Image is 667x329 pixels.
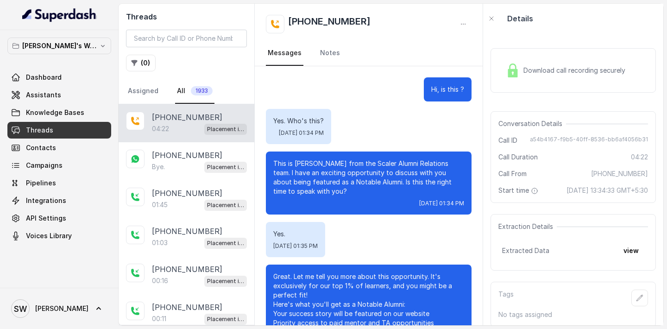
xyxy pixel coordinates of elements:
a: [PERSON_NAME] [7,296,111,322]
span: [DATE] 01:34 PM [279,129,324,137]
p: Placement information collector [207,125,244,134]
a: Voices Library [7,228,111,244]
span: API Settings [26,214,66,223]
a: Threads [7,122,111,139]
p: Placement information collector [207,315,244,324]
button: (0) [126,55,156,71]
span: [DATE] 01:34 PM [419,200,464,207]
span: Call Duration [498,152,538,162]
span: Voices Library [26,231,72,240]
button: [PERSON_NAME]'s Workspace [7,38,111,54]
p: [PHONE_NUMBER] [152,150,222,161]
span: [DATE] 01:35 PM [273,242,318,250]
p: 01:45 [152,200,168,209]
p: Tags [498,290,514,306]
p: Bye. [152,162,165,171]
h2: Threads [126,11,247,22]
p: [PHONE_NUMBER] [152,112,222,123]
a: API Settings [7,210,111,227]
span: Assistants [26,90,61,100]
input: Search by Call ID or Phone Number [126,30,247,47]
span: 1933 [191,86,213,95]
p: Yes. Who's this? [273,116,324,126]
span: Extracted Data [502,246,549,255]
p: Hi, is this ? [431,85,464,94]
span: 04:22 [631,152,648,162]
span: Call From [498,169,527,178]
span: [DATE] 13:34:33 GMT+5:30 [566,186,648,195]
img: Lock Icon [506,63,520,77]
p: Details [507,13,533,24]
span: Call ID [498,136,517,145]
span: Dashboard [26,73,62,82]
span: Conversation Details [498,119,566,128]
span: [PHONE_NUMBER] [591,169,648,178]
a: Notes [318,41,342,66]
p: [PHONE_NUMBER] [152,188,222,199]
p: Placement information collector [207,201,244,210]
a: Campaigns [7,157,111,174]
a: Knowledge Bases [7,104,111,121]
p: 00:16 [152,276,168,285]
a: All1933 [175,79,214,104]
p: [PHONE_NUMBER] [152,264,222,275]
span: Campaigns [26,161,63,170]
p: Placement information collector [207,277,244,286]
p: No tags assigned [498,310,648,319]
p: 00:11 [152,314,166,323]
span: Pipelines [26,178,56,188]
a: Messages [266,41,303,66]
span: Extraction Details [498,222,557,231]
p: 01:03 [152,238,168,247]
img: light.svg [22,7,97,22]
text: SW [14,304,27,314]
span: Start time [498,186,540,195]
span: Threads [26,126,53,135]
p: [PHONE_NUMBER] [152,302,222,313]
span: Download call recording securely [523,66,629,75]
span: [PERSON_NAME] [35,304,88,313]
a: Contacts [7,139,111,156]
p: This is [PERSON_NAME] from the Scaler Alumni Relations team. I have an exciting opportunity to di... [273,159,464,196]
a: Dashboard [7,69,111,86]
p: [PERSON_NAME]'s Workspace [22,40,96,51]
h2: [PHONE_NUMBER] [288,15,371,33]
a: Pipelines [7,175,111,191]
nav: Tabs [126,79,247,104]
nav: Tabs [266,41,472,66]
a: Integrations [7,192,111,209]
p: 04:22 [152,124,169,133]
p: Placement information collector [207,239,244,248]
p: Yes. [273,229,318,239]
p: Placement info [207,163,244,172]
span: Knowledge Bases [26,108,84,117]
span: Integrations [26,196,66,205]
button: view [618,242,644,259]
a: Assigned [126,79,160,104]
span: a54b4167-f9b5-40ff-8536-bb6af4056b31 [530,136,648,145]
a: Assistants [7,87,111,103]
span: Contacts [26,143,56,152]
p: [PHONE_NUMBER] [152,226,222,237]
